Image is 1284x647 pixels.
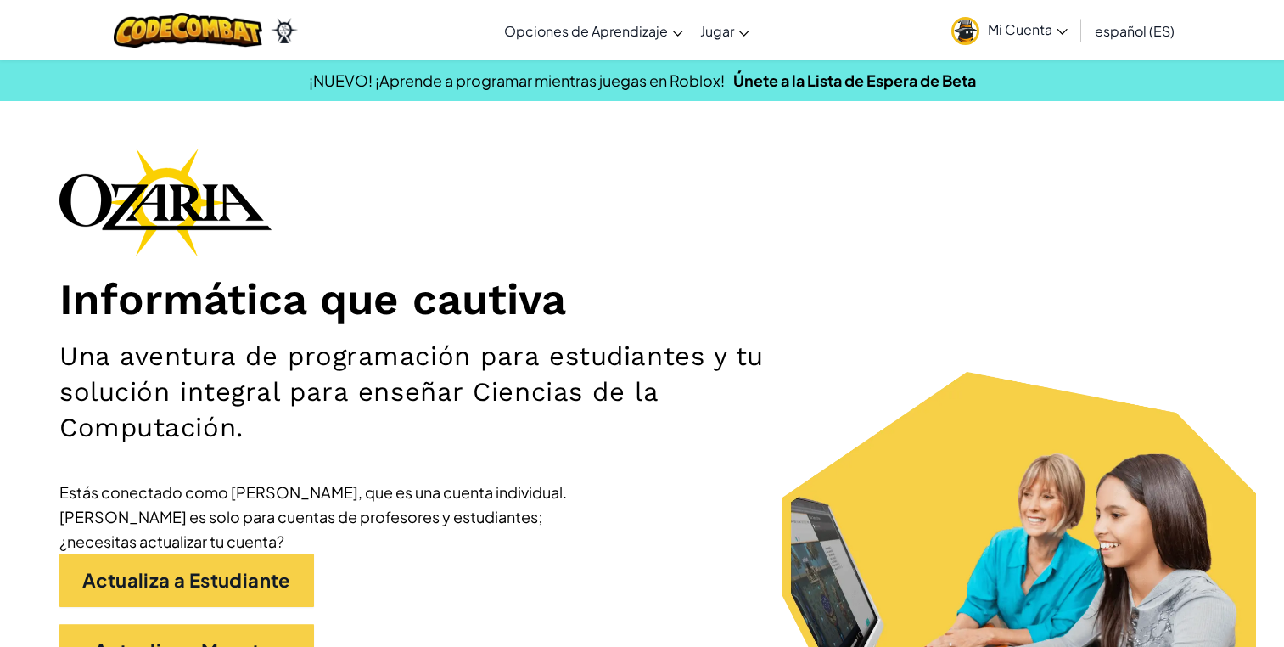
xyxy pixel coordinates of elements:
a: español (ES) [1086,8,1183,53]
span: ¡NUEVO! ¡Aprende a programar mientras juegas en Roblox! [309,70,725,90]
h1: Informática que cautiva [59,273,1225,326]
img: avatar [951,17,979,45]
a: Jugar [692,8,758,53]
span: Mi Cuenta [988,20,1068,38]
div: Estás conectado como [PERSON_NAME], que es una cuenta individual. [PERSON_NAME] es solo para cuen... [59,480,569,554]
span: Opciones de Aprendizaje [504,22,668,40]
a: Actualiza a Estudiante [59,554,314,607]
a: Únete a la Lista de Espera de Beta [733,70,976,90]
img: Ozaria [271,18,298,43]
img: CodeCombat logo [114,13,262,48]
a: Mi Cuenta [943,3,1076,57]
span: Jugar [700,22,734,40]
h2: Una aventura de programación para estudiantes y tu solución integral para enseñar Ciencias de la ... [59,339,840,446]
span: español (ES) [1095,22,1175,40]
img: Ozaria branding logo [59,148,272,256]
a: Opciones de Aprendizaje [496,8,692,53]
